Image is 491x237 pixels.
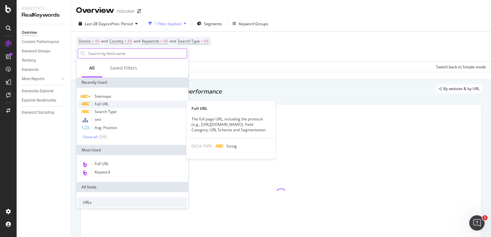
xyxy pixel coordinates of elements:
span: seo [95,117,101,122]
div: Keyword Groups [239,21,268,27]
span: DATA TYPE: [191,143,213,149]
div: Keywords [22,66,39,73]
span: = [201,38,203,44]
a: Keywords [22,66,66,73]
a: Keywords Explorer [22,88,66,95]
div: Content Performance [22,39,59,45]
span: Device [79,38,91,44]
span: Keyword [95,170,110,175]
span: = [92,38,94,44]
a: Keyword Groups [22,48,66,55]
div: All fields [76,182,188,192]
div: nobroker [117,8,135,14]
span: Search Type [95,109,117,114]
div: RealKeywords [22,11,66,19]
span: Keywords [142,38,159,44]
div: More Reports [22,76,44,82]
span: String [226,143,237,149]
div: arrow-right-arrow-left [137,9,141,13]
span: All [204,37,208,46]
span: = [124,38,127,44]
span: Avg. Position [95,125,117,130]
div: ( 5 / 9 ) [97,134,107,140]
span: All [163,37,168,46]
div: Overview [22,29,37,36]
div: Ranking [22,57,36,64]
span: Full URL [95,161,109,167]
a: Content Performance [22,39,66,45]
span: All [128,37,132,46]
a: Ranking [22,57,66,64]
div: URLs [78,197,187,208]
button: Segments [194,19,224,29]
button: Keyword Groups [230,19,271,29]
div: Full URL [186,106,275,111]
div: Explorer Bookmarks [22,97,56,104]
span: Search Type [178,38,200,44]
div: Saved Filters [110,65,137,71]
span: 1 [482,215,487,220]
div: Keyword Sampling [22,109,54,116]
div: legacy label [436,84,482,93]
button: 1 Filter Applied [146,19,189,29]
div: Overview [76,5,114,16]
button: Switch back to Simple mode [434,62,486,72]
div: 1 Filter Applied [155,21,181,27]
span: Country [109,38,123,44]
input: Search by field name [88,49,187,58]
div: All [89,65,95,71]
div: The full page URL, including the protocol (e.g., [URL][DOMAIN_NAME]). Field Category: URL Scheme ... [186,116,275,133]
a: Explorer Bookmarks [22,97,66,104]
span: By website & by URL [443,87,479,91]
div: Most Used [76,145,188,155]
div: Recently Used [76,77,188,88]
div: Analytics [22,5,66,11]
div: Show all [83,135,97,139]
div: Switch back to Simple mode [436,64,486,70]
a: More Reports [22,76,60,82]
span: Full URL [95,101,109,107]
span: vs Prev. Period [107,21,133,27]
span: Segments [204,21,222,27]
span: All [95,37,99,46]
a: Overview [22,29,66,36]
span: Last 28 Days [85,21,107,27]
div: Keyword Groups [22,48,50,55]
span: and [101,38,108,44]
span: = [160,38,162,44]
span: Sitemaps [95,94,111,99]
span: and [134,38,140,44]
a: Keyword Sampling [22,109,66,116]
span: and [169,38,176,44]
iframe: Intercom live chat [469,215,485,231]
div: Keywords Explorer [22,88,54,95]
button: Last 28 DaysvsPrev. Period [76,19,140,29]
